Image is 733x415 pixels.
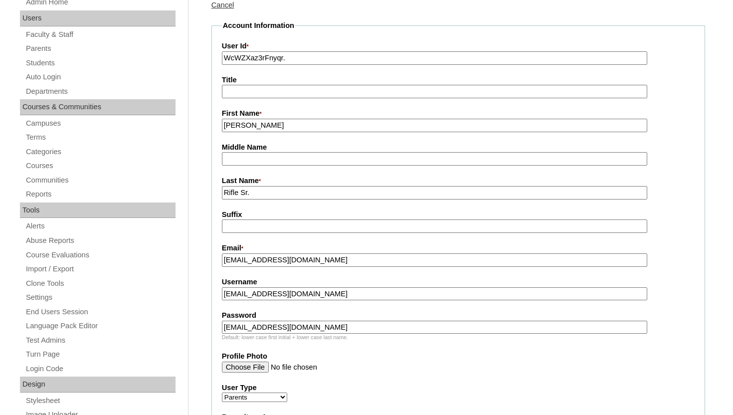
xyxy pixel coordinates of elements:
a: Turn Page [25,348,176,361]
a: Courses [25,160,176,172]
a: End Users Session [25,306,176,318]
div: Design [20,377,176,393]
a: Auto Login [25,71,176,83]
label: Password [222,310,695,321]
a: Course Evaluations [25,249,176,261]
div: Tools [20,203,176,218]
legend: Account Information [222,20,295,31]
label: First Name [222,108,695,119]
a: Reports [25,188,176,201]
div: Users [20,10,176,26]
a: Departments [25,85,176,98]
a: Import / Export [25,263,176,275]
a: Terms [25,131,176,144]
a: Students [25,57,176,69]
label: Middle Name [222,142,695,153]
a: Language Pack Editor [25,320,176,332]
label: Suffix [222,209,695,220]
a: Clone Tools [25,277,176,290]
a: Categories [25,146,176,158]
a: Stylesheet [25,395,176,407]
a: Cancel [211,1,234,9]
div: Courses & Communities [20,99,176,115]
label: Profile Photo [222,351,695,362]
label: Username [222,277,695,287]
label: Title [222,75,695,85]
a: Campuses [25,117,176,130]
label: User Type [222,383,695,393]
label: User Id [222,41,695,52]
div: Default: lower case first initial + lower case last name. [222,334,695,341]
a: Login Code [25,363,176,375]
label: Email [222,243,695,254]
label: Last Name [222,176,695,187]
a: Faculty & Staff [25,28,176,41]
a: Abuse Reports [25,234,176,247]
a: Settings [25,291,176,304]
a: Alerts [25,220,176,232]
a: Parents [25,42,176,55]
a: Test Admins [25,334,176,347]
a: Communities [25,174,176,187]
